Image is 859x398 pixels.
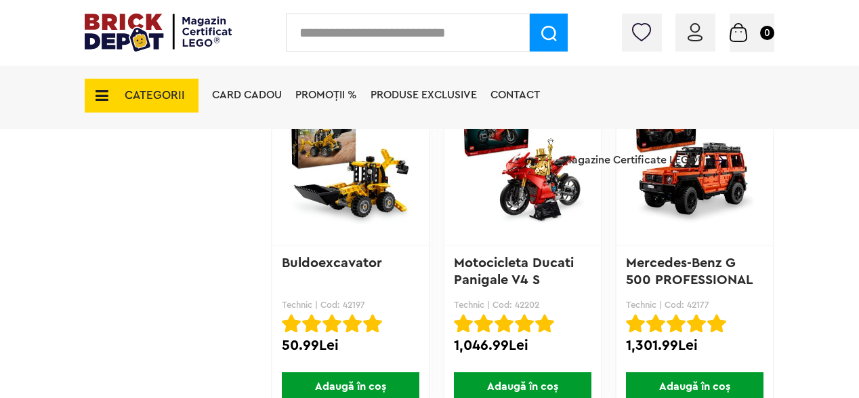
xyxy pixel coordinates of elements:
img: Evaluare cu stele [626,314,645,333]
img: Evaluare cu stele [454,314,473,333]
img: Evaluare cu stele [343,314,362,333]
img: Evaluare cu stele [687,314,706,333]
img: Evaluare cu stele [515,314,534,333]
img: Evaluare cu stele [535,314,554,333]
a: Magazine Certificate LEGO® [703,138,724,148]
img: Evaluare cu stele [363,314,382,333]
a: Mercedes-Benz G 500 PROFESSIONAL Line [626,256,756,304]
img: Evaluare cu stele [495,314,514,333]
a: Buldoexcavator [282,256,382,270]
img: Evaluare cu stele [646,314,665,333]
a: Produse exclusive [371,89,477,100]
img: Evaluare cu stele [302,314,321,333]
div: 1,046.99Lei [454,337,591,355]
p: Technic | Cod: 42177 [626,300,763,310]
p: Technic | Cod: 42197 [282,300,419,310]
a: Card Cadou [212,89,282,100]
div: 50.99Lei [282,337,419,355]
small: 0 [760,26,774,40]
a: PROMOȚII % [295,89,357,100]
img: Evaluare cu stele [474,314,493,333]
img: Evaluare cu stele [282,314,301,333]
img: Evaluare cu stele [707,314,726,333]
img: Evaluare cu stele [322,314,341,333]
a: Contact [490,89,540,100]
a: Motocicleta Ducati Panigale V4 S [454,256,578,287]
div: 1,301.99Lei [626,337,763,355]
img: Evaluare cu stele [667,314,686,333]
p: Technic | Cod: 42202 [454,300,591,310]
span: Magazine Certificate LEGO® [563,136,703,167]
span: CATEGORII [125,89,185,101]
